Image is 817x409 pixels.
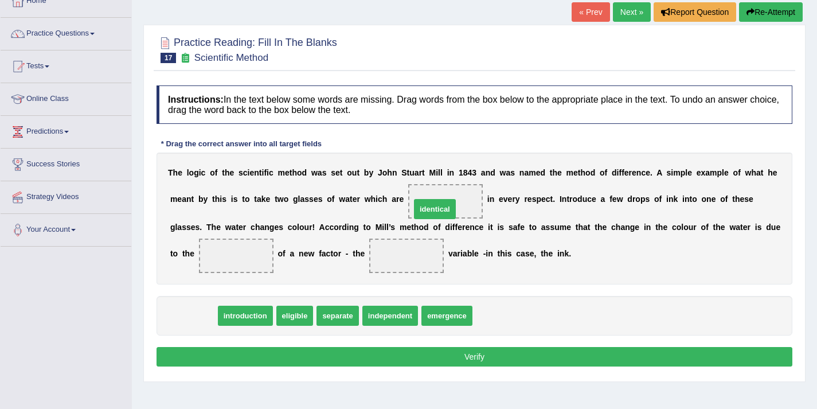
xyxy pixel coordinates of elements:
b: r [396,194,399,204]
b: a [177,223,182,232]
b: x [701,168,706,177]
b: i [267,168,269,177]
b: d [591,168,596,177]
b: i [450,223,452,232]
b: e [250,168,255,177]
b: t [212,194,215,204]
b: l [685,168,687,177]
b: h [292,168,297,177]
b: a [260,223,264,232]
b: e [465,223,470,232]
b: S [401,168,406,177]
b: f [621,168,624,177]
b: l [386,223,389,232]
a: « Prev [572,2,609,22]
b: o [585,168,591,177]
b: d [424,223,429,232]
b: d [577,194,583,204]
b: n [349,223,354,232]
b: h [552,168,557,177]
b: c [325,223,330,232]
b: f [605,168,608,177]
b: s [304,194,309,204]
b: t [191,194,194,204]
b: l [187,168,189,177]
b: t [690,194,693,204]
b: i [436,168,438,177]
b: t [407,168,410,177]
b: e [712,194,716,204]
b: d [540,168,545,177]
b: d [490,168,495,177]
b: a [345,194,350,204]
b: r [309,223,312,232]
b: c [329,223,334,232]
b: 4 [467,168,472,177]
b: v [503,194,508,204]
b: t [550,168,553,177]
b: 1 [459,168,463,177]
b: f [438,223,441,232]
b: i [488,223,490,232]
b: . [553,194,555,204]
b: o [297,168,302,177]
b: f [332,194,335,204]
b: i [220,194,222,204]
b: n [562,194,567,204]
b: m [710,168,717,177]
b: o [720,194,725,204]
b: e [285,168,290,177]
b: g [354,223,359,232]
b: c [251,223,255,232]
b: i [248,168,250,177]
b: r [512,194,515,204]
b: e [274,223,279,232]
b: e [479,223,484,232]
b: h [414,223,419,232]
b: d [627,194,632,204]
b: t [290,168,292,177]
b: t [411,223,414,232]
b: m [529,168,535,177]
a: Strategy Videos [1,181,131,210]
b: c [546,194,550,204]
b: g [194,168,199,177]
b: e [178,168,182,177]
b: t [242,194,245,204]
b: r [462,223,465,232]
b: p [717,168,722,177]
b: c [475,223,479,232]
b: e [697,168,701,177]
b: a [257,194,261,204]
small: Exam occurring question [179,53,191,64]
b: h [751,168,756,177]
b: e [612,194,617,204]
b: n [186,194,191,204]
b: n [685,194,690,204]
b: o [654,194,659,204]
b: t [732,194,735,204]
b: h [215,194,220,204]
b: o [327,194,332,204]
b: m [278,168,285,177]
b: e [335,168,340,177]
b: k [261,194,266,204]
a: Practice Questions [1,18,131,46]
b: r [629,168,632,177]
b: 3 [472,168,476,177]
b: h [225,168,230,177]
b: o [382,168,388,177]
b: e [266,194,271,204]
b: s [309,194,314,204]
b: M [429,168,436,177]
b: g [170,223,175,232]
b: ’ [389,223,390,232]
b: e [499,194,503,204]
b: u [352,168,357,177]
b: w [225,223,232,232]
b: y [204,194,208,204]
b: c [288,223,292,232]
b: a [524,168,529,177]
b: l [384,223,386,232]
b: I [560,194,562,204]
